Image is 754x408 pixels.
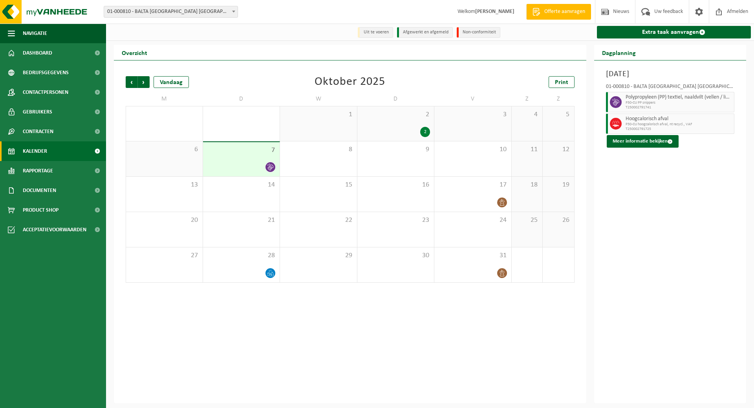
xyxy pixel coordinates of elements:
span: Navigatie [23,24,47,43]
td: D [357,92,435,106]
span: 29 [284,251,353,260]
span: 24 [438,216,507,225]
span: 11 [516,145,539,154]
span: 9 [361,145,430,154]
span: 28 [207,251,276,260]
span: Rapportage [23,161,53,181]
span: 4 [516,110,539,119]
li: Non-conformiteit [457,27,500,38]
span: 8 [284,145,353,154]
span: Contracten [23,122,53,141]
td: Z [512,92,543,106]
span: T250002791725 [626,127,732,132]
span: 21 [207,216,276,225]
a: Extra taak aanvragen [597,26,751,38]
span: Print [555,79,568,86]
span: P30-CU PP snippers [626,101,732,105]
span: 2 [361,110,430,119]
span: Offerte aanvragen [542,8,587,16]
div: 2 [420,127,430,137]
span: 31 [438,251,507,260]
span: Product Shop [23,200,59,220]
h2: Dagplanning [594,45,644,60]
span: 26 [547,216,570,225]
div: Vandaag [154,76,189,88]
span: 10 [438,145,507,154]
td: Z [543,92,574,106]
span: 13 [130,181,199,189]
div: Oktober 2025 [315,76,385,88]
span: 27 [130,251,199,260]
span: Bedrijfsgegevens [23,63,69,82]
span: 01-000810 - BALTA OUDENAARDE NV - OUDENAARDE [104,6,238,17]
span: T250002791741 [626,105,732,110]
span: Polypropyleen (PP) textiel, naaldvilt (vellen / linten) [626,94,732,101]
span: 15 [284,181,353,189]
span: Documenten [23,181,56,200]
span: 6 [130,145,199,154]
span: 25 [516,216,539,225]
td: W [280,92,357,106]
span: Acceptatievoorwaarden [23,220,86,240]
td: M [126,92,203,106]
div: 01-000810 - BALTA [GEOGRAPHIC_DATA] [GEOGRAPHIC_DATA] - [GEOGRAPHIC_DATA] [606,84,735,92]
strong: [PERSON_NAME] [475,9,514,15]
span: Volgende [138,76,150,88]
span: 18 [516,181,539,189]
span: Hoogcalorisch afval [626,116,732,122]
td: V [434,92,512,106]
td: D [203,92,280,106]
li: Afgewerkt en afgemeld [397,27,453,38]
span: 5 [547,110,570,119]
button: Meer informatie bekijken [607,135,679,148]
span: Contactpersonen [23,82,68,102]
span: 23 [361,216,430,225]
span: Gebruikers [23,102,52,122]
iframe: chat widget [4,391,131,408]
span: 1 [284,110,353,119]
span: Vorige [126,76,137,88]
span: 20 [130,216,199,225]
span: 16 [361,181,430,189]
li: Uit te voeren [358,27,393,38]
span: 3 [438,110,507,119]
a: Print [549,76,575,88]
span: 14 [207,181,276,189]
span: 01-000810 - BALTA OUDENAARDE NV - OUDENAARDE [104,6,238,18]
span: Dashboard [23,43,52,63]
span: 12 [547,145,570,154]
a: Offerte aanvragen [526,4,591,20]
span: 30 [361,251,430,260]
span: Kalender [23,141,47,161]
span: 17 [438,181,507,189]
span: 19 [547,181,570,189]
span: 7 [207,146,276,155]
h2: Overzicht [114,45,155,60]
h3: [DATE] [606,68,735,80]
span: P30-CU hoogcalorisch afval, nt recycl., VAF [626,122,732,127]
span: 22 [284,216,353,225]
